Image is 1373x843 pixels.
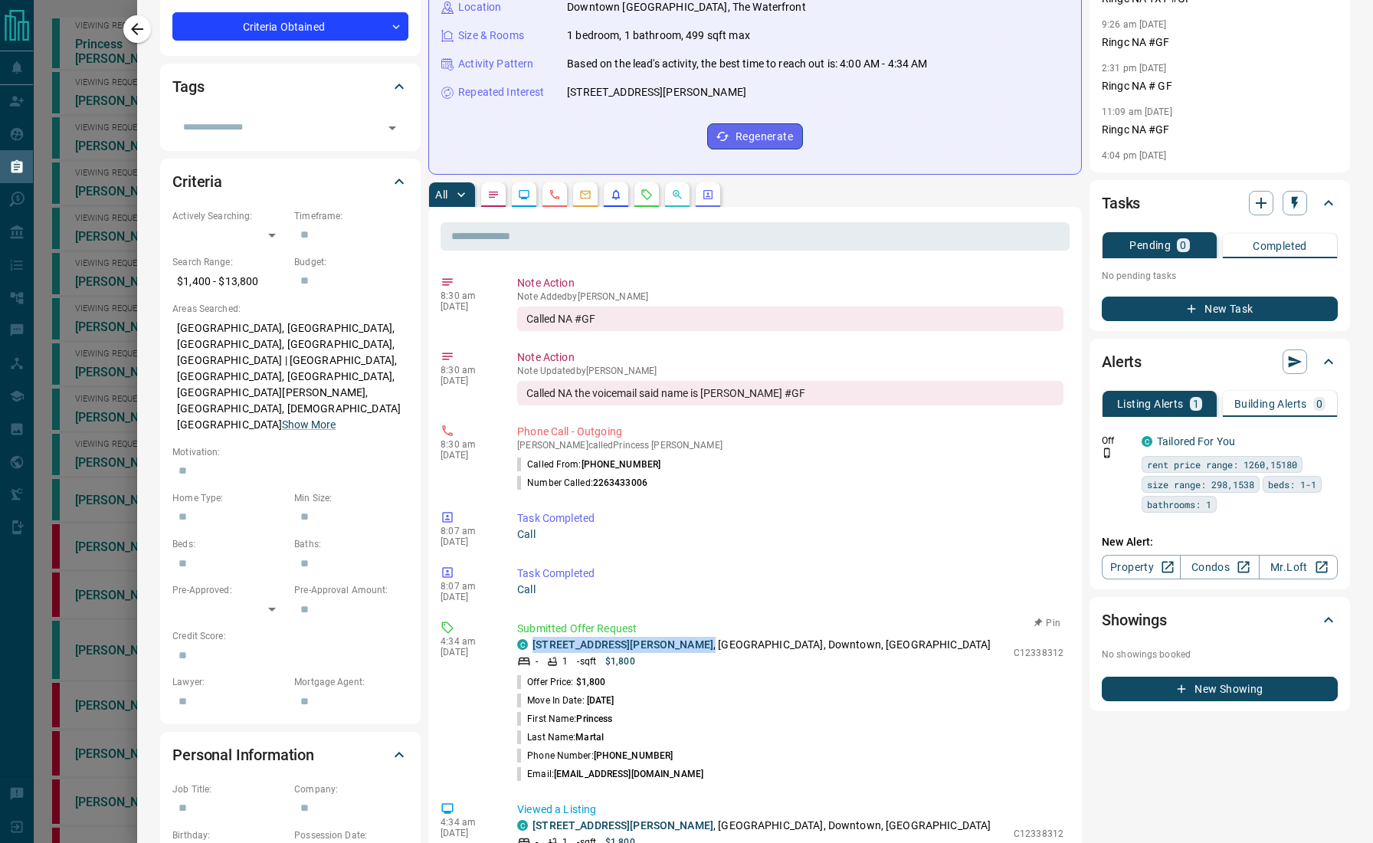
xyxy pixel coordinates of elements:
[517,458,660,471] p: Called From:
[641,189,653,201] svg: Requests
[1117,399,1184,409] p: Listing Alerts
[172,255,287,269] p: Search Range:
[441,450,494,461] p: [DATE]
[577,654,596,668] p: - sqft
[172,583,287,597] p: Pre-Approved:
[517,621,1063,637] p: Submitted Offer Request
[172,445,408,459] p: Motivation:
[1102,677,1338,701] button: New Showing
[487,189,500,201] svg: Notes
[172,828,287,842] p: Birthday:
[575,732,604,743] span: Martal
[294,675,408,689] p: Mortgage Agent:
[517,566,1063,582] p: Task Completed
[1102,555,1181,579] a: Property
[517,730,604,744] p: Last Name:
[441,536,494,547] p: [DATE]
[441,636,494,647] p: 4:34 am
[517,476,647,490] p: Number Called:
[562,654,568,668] p: 1
[593,477,647,488] span: 2263433006
[567,28,750,44] p: 1 bedroom, 1 bathroom, 499 sqft max
[172,169,222,194] h2: Criteria
[458,84,544,100] p: Repeated Interest
[1180,240,1186,251] p: 0
[1180,555,1259,579] a: Condos
[532,637,991,653] p: , [GEOGRAPHIC_DATA], Downtown, [GEOGRAPHIC_DATA]
[1259,555,1338,579] a: Mr.Loft
[1014,827,1063,841] p: C12338312
[517,675,605,689] p: Offer Price:
[1253,241,1307,251] p: Completed
[172,68,408,105] div: Tags
[172,302,408,316] p: Areas Searched:
[172,209,287,223] p: Actively Searching:
[1102,150,1167,161] p: 4:04 pm [DATE]
[554,769,703,779] span: [EMAIL_ADDRESS][DOMAIN_NAME]
[458,56,533,72] p: Activity Pattern
[1102,78,1338,94] p: Ringc NA # GF
[517,366,1063,376] p: Note Updated by [PERSON_NAME]
[1147,477,1254,492] span: size range: 298,1538
[1102,297,1338,321] button: New Task
[517,802,1063,818] p: Viewed a Listing
[441,828,494,838] p: [DATE]
[532,819,713,832] a: [STREET_ADDRESS][PERSON_NAME]
[517,712,612,726] p: First Name:
[1102,448,1112,458] svg: Push Notification Only
[1014,646,1063,660] p: C12338312
[517,291,1063,302] p: Note Added by [PERSON_NAME]
[587,695,614,706] span: [DATE]
[517,349,1063,366] p: Note Action
[702,189,714,201] svg: Agent Actions
[707,123,803,149] button: Regenerate
[1102,648,1338,661] p: No showings booked
[536,654,538,668] p: -
[517,582,1063,598] p: Call
[605,654,635,668] p: $1,800
[294,537,408,551] p: Baths:
[172,491,287,505] p: Home Type:
[172,269,287,294] p: $1,400 - $13,800
[567,84,746,100] p: [STREET_ADDRESS][PERSON_NAME]
[294,583,408,597] p: Pre-Approval Amount:
[441,439,494,450] p: 8:30 am
[172,12,408,41] div: Criteria Obtained
[1147,497,1211,512] span: bathrooms: 1
[517,767,703,781] p: Email:
[517,510,1063,526] p: Task Completed
[1102,608,1167,632] h2: Showings
[1102,19,1167,30] p: 9:26 am [DATE]
[1102,185,1338,221] div: Tasks
[1102,34,1338,51] p: Ringc NA #GF
[517,424,1063,440] p: Phone Call - Outgoing
[1129,240,1171,251] p: Pending
[1157,435,1235,448] a: Tailored For You
[517,749,673,763] p: Phone Number:
[1102,264,1338,287] p: No pending tasks
[1102,107,1172,117] p: 11:09 am [DATE]
[517,275,1063,291] p: Note Action
[517,694,614,707] p: Move In Date:
[172,736,408,773] div: Personal Information
[1102,602,1338,638] div: Showings
[441,365,494,376] p: 8:30 am
[1142,436,1152,447] div: condos.ca
[441,526,494,536] p: 8:07 am
[441,581,494,592] p: 8:07 am
[172,782,287,796] p: Job Title:
[1102,434,1132,448] p: Off
[294,209,408,223] p: Timeframe:
[294,828,408,842] p: Possession Date:
[576,713,612,724] span: Princess
[441,817,494,828] p: 4:34 am
[517,639,528,650] div: condos.ca
[441,290,494,301] p: 8:30 am
[172,316,408,438] p: [GEOGRAPHIC_DATA], [GEOGRAPHIC_DATA], [GEOGRAPHIC_DATA], [GEOGRAPHIC_DATA], [GEOGRAPHIC_DATA] | [...
[1147,457,1297,472] span: rent price range: 1260,15180
[517,307,1063,331] div: Called NA #GF
[1102,63,1167,74] p: 2:31 pm [DATE]
[294,491,408,505] p: Min Size:
[172,675,287,689] p: Lawyer:
[610,189,622,201] svg: Listing Alerts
